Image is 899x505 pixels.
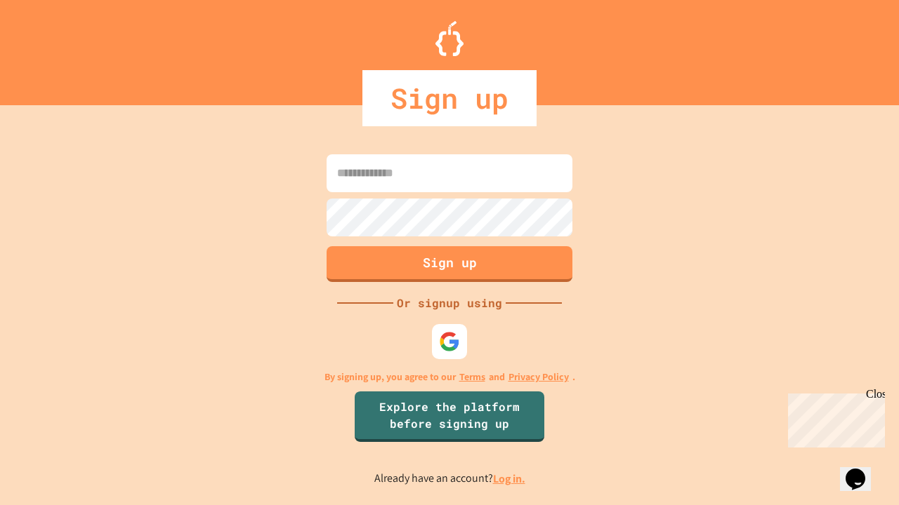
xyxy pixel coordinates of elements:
[840,449,885,491] iframe: chat widget
[374,470,525,487] p: Already have an account?
[324,370,575,384] p: By signing up, you agree to our and .
[493,471,525,486] a: Log in.
[439,331,460,352] img: google-icon.svg
[782,388,885,447] iframe: chat widget
[459,370,485,384] a: Terms
[6,6,97,89] div: Chat with us now!Close
[327,246,572,282] button: Sign up
[393,295,506,311] div: Or signup using
[435,21,464,56] img: Logo.svg
[355,391,544,442] a: Explore the platform before signing up
[362,70,537,126] div: Sign up
[508,370,569,384] a: Privacy Policy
